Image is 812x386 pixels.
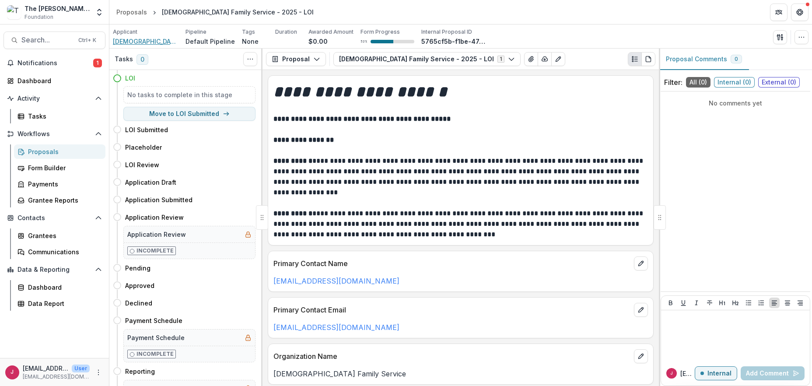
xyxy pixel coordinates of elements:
h5: No tasks to complete in this stage [127,90,252,99]
h4: Application Submitted [125,195,192,204]
button: Heading 1 [717,298,728,308]
p: Incomplete [136,247,174,255]
a: Payments [14,177,105,191]
button: Proposal [266,52,326,66]
p: Internal Proposal ID [421,28,472,36]
h4: Reporting [125,367,155,376]
p: Tags [242,28,255,36]
div: Ctrl + K [77,35,98,45]
p: Form Progress [360,28,400,36]
button: Notifications1 [3,56,105,70]
button: Strike [704,298,715,308]
button: Italicize [691,298,702,308]
span: Contacts [17,214,91,222]
a: Tasks [14,109,105,123]
p: $0.00 [308,37,328,46]
span: Foundation [24,13,53,21]
div: Proposals [28,147,98,156]
button: Open Workflows [3,127,105,141]
button: Bold [665,298,676,308]
button: Open entity switcher [93,4,105,21]
h4: LOI Review [125,160,159,169]
h4: Application Review [125,213,184,222]
h5: Application Review [127,230,186,239]
span: Workflows [17,130,91,138]
h4: Pending [125,263,150,273]
button: PDF view [641,52,655,66]
span: Search... [21,36,73,44]
h4: LOI Submitted [125,125,168,134]
div: jcline@bolickfoundation.org [670,371,673,375]
p: User [72,365,90,372]
span: 1 [93,59,102,67]
div: Grantee Reports [28,196,98,205]
h4: Approved [125,281,154,290]
p: [DEMOGRAPHIC_DATA] Family Service [273,368,648,379]
p: Filter: [664,77,682,88]
p: Primary Contact Name [273,258,630,269]
button: Proposal Comments [659,49,749,70]
span: 0 [136,54,148,65]
a: Form Builder [14,161,105,175]
button: More [93,367,104,378]
a: Dashboard [14,280,105,295]
button: edit [634,256,648,270]
p: No comments yet [664,98,807,108]
span: Notifications [17,60,93,67]
p: None [242,37,259,46]
h4: Payment Schedule [125,316,182,325]
button: Align Left [769,298,780,308]
button: Bullet List [743,298,754,308]
p: 52 % [360,39,367,45]
span: Data & Reporting [17,266,91,274]
h4: Declined [125,298,152,308]
button: Open Activity [3,91,105,105]
button: Search... [3,32,105,49]
button: [DEMOGRAPHIC_DATA] Family Service - 2025 - LOI1 [333,52,521,66]
a: Grantees [14,228,105,243]
button: Align Right [795,298,805,308]
button: Add Comment [741,366,805,380]
p: 5765cf5b-f1be-47d9-abfe-2fb3a76e1aa4 [421,37,487,46]
a: [EMAIL_ADDRESS][DOMAIN_NAME] [273,323,399,332]
p: [EMAIL_ADDRESS][DOMAIN_NAME] [23,373,90,381]
button: edit [634,349,648,363]
a: Grantee Reports [14,193,105,207]
button: Ordered List [756,298,766,308]
span: All ( 0 ) [686,77,710,88]
a: Proposals [14,144,105,159]
button: Open Data & Reporting [3,263,105,277]
button: Toggle View Cancelled Tasks [243,52,257,66]
button: edit [634,303,648,317]
div: jcline@bolickfoundation.org [11,369,14,375]
nav: breadcrumb [113,6,317,18]
button: Get Help [791,4,808,21]
button: Move to LOI Submitted [123,107,255,121]
button: Heading 2 [730,298,741,308]
a: Data Report [14,296,105,311]
p: Incomplete [136,350,174,358]
a: Dashboard [3,74,105,88]
p: Duration [275,28,297,36]
h5: Payment Schedule [127,333,185,342]
button: Underline [678,298,689,308]
a: Proposals [113,6,150,18]
button: Edit as form [551,52,565,66]
p: Awarded Amount [308,28,353,36]
button: Internal [695,366,737,380]
button: View Attached Files [524,52,538,66]
h4: Application Draft [125,178,176,187]
button: Align Center [782,298,793,308]
div: Dashboard [28,283,98,292]
div: Dashboard [17,76,98,85]
h3: Tasks [115,56,133,63]
p: Default Pipeline [185,37,235,46]
div: The [PERSON_NAME] Foundation [24,4,90,13]
a: [DEMOGRAPHIC_DATA] Family Service [113,37,178,46]
div: Form Builder [28,163,98,172]
a: [EMAIL_ADDRESS][DOMAIN_NAME] [273,277,399,285]
div: Tasks [28,112,98,121]
div: Grantees [28,231,98,240]
span: Activity [17,95,91,102]
span: 0 [735,56,738,62]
